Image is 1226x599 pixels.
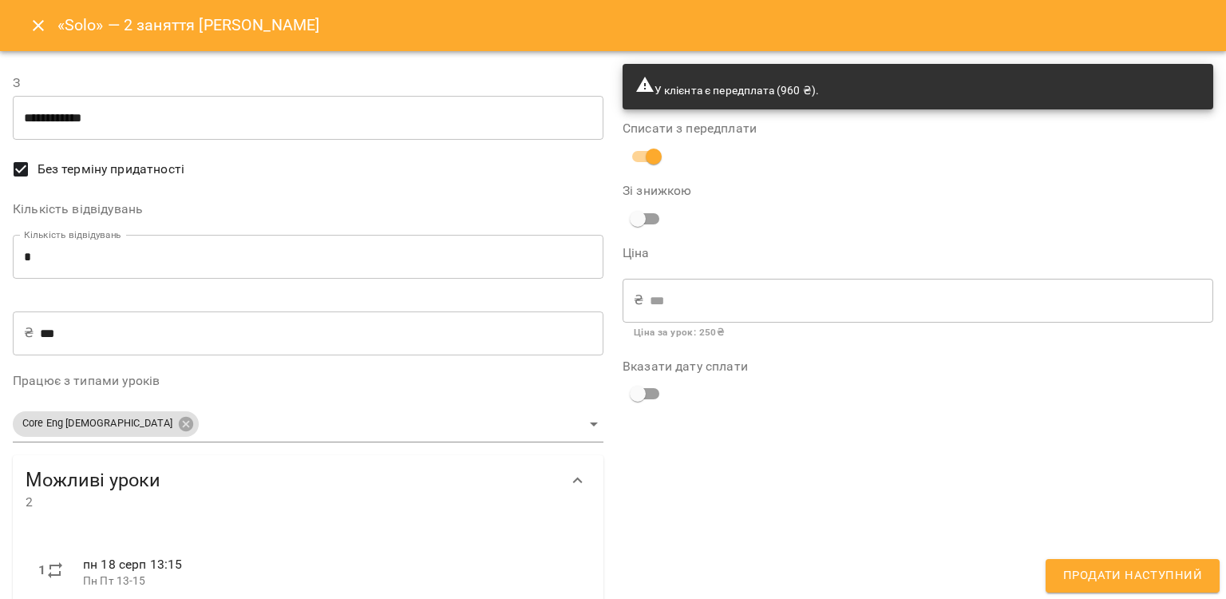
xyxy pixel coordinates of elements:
label: Працює з типами уроків [13,375,603,387]
button: Close [19,6,57,45]
span: Можливі уроки [26,468,559,493]
b: Ціна за урок : 250 ₴ [634,327,724,338]
span: пн 18 серп 13:15 [83,557,182,572]
button: Show more [559,462,597,500]
p: ₴ [634,291,643,310]
p: ₴ [24,323,34,343]
label: Вказати дату сплати [623,360,1213,373]
p: Пн Пт 13-15 [83,573,578,589]
label: Кількість відвідувань [13,203,603,216]
label: Зі знижкою [623,184,820,197]
label: 1 [38,561,45,580]
span: Без терміну придатності [38,160,184,179]
div: Core Eng [DEMOGRAPHIC_DATA] [13,411,199,437]
label: З [13,77,603,89]
span: Продати наступний [1063,565,1202,586]
label: Ціна [623,247,1213,260]
label: Списати з передплати [623,122,1213,135]
span: У клієнта є передплата (960 ₴). [635,84,819,97]
span: Core Eng [DEMOGRAPHIC_DATA] [13,416,182,431]
div: Core Eng [DEMOGRAPHIC_DATA] [13,407,603,442]
h6: «Solo» — 2 заняття [PERSON_NAME] [57,13,320,38]
button: Продати наступний [1046,559,1220,593]
span: 2 [26,493,559,512]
